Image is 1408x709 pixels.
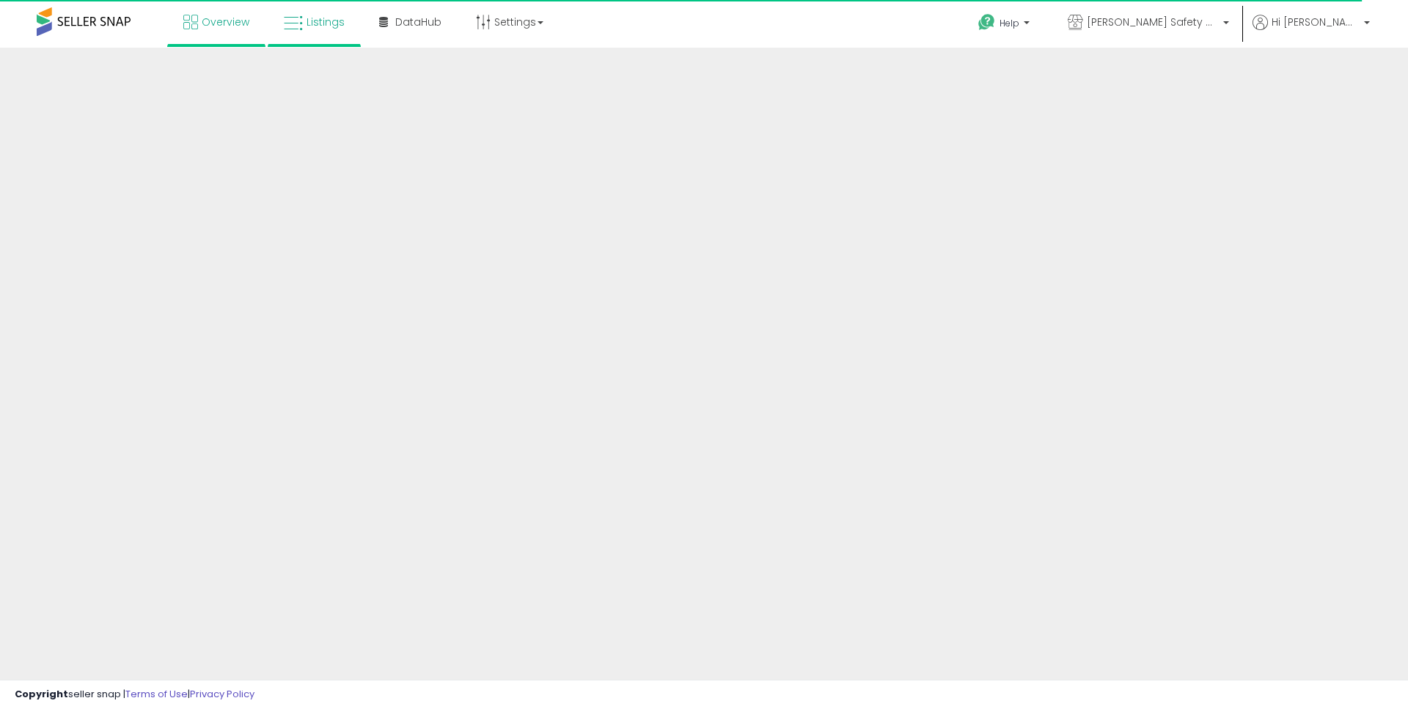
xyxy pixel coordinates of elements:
[967,2,1044,48] a: Help
[1000,17,1019,29] span: Help
[202,15,249,29] span: Overview
[1087,15,1219,29] span: [PERSON_NAME] Safety & Supply
[1253,15,1370,48] a: Hi [PERSON_NAME]
[1272,15,1360,29] span: Hi [PERSON_NAME]
[395,15,441,29] span: DataHub
[307,15,345,29] span: Listings
[978,13,996,32] i: Get Help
